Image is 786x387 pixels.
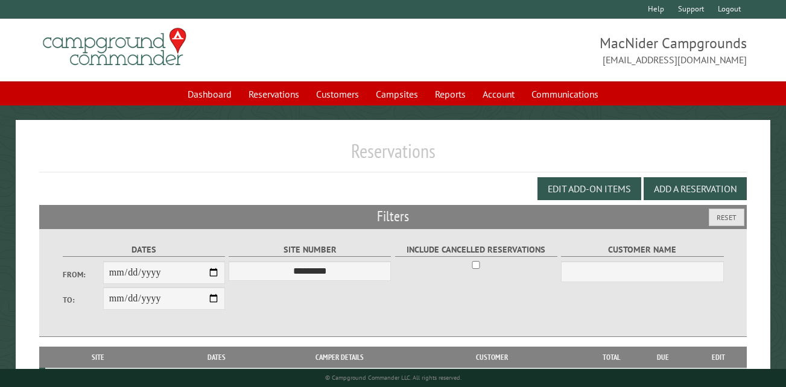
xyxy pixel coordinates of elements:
th: Dates [151,347,282,368]
a: Reservations [241,83,306,105]
a: Communications [524,83,606,105]
label: From: [63,269,103,280]
label: Site Number [229,243,391,257]
button: Add a Reservation [644,177,747,200]
button: Edit Add-on Items [537,177,641,200]
th: Camper Details [282,347,397,368]
a: Reports [428,83,473,105]
label: Include Cancelled Reservations [395,243,557,257]
h2: Filters [39,205,747,228]
span: MacNider Campgrounds [EMAIL_ADDRESS][DOMAIN_NAME] [393,33,747,67]
small: © Campground Commander LLC. All rights reserved. [325,374,461,382]
label: Dates [63,243,225,257]
label: Customer Name [561,243,723,257]
label: To: [63,294,103,306]
a: Account [475,83,522,105]
th: Site [45,347,151,368]
h1: Reservations [39,139,747,172]
a: Dashboard [180,83,239,105]
th: Due [636,347,691,368]
button: Reset [709,209,744,226]
th: Total [588,347,636,368]
a: Campsites [369,83,425,105]
th: Customer [396,347,587,368]
th: Edit [691,347,747,368]
a: Customers [309,83,366,105]
img: Campground Commander [39,24,190,71]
